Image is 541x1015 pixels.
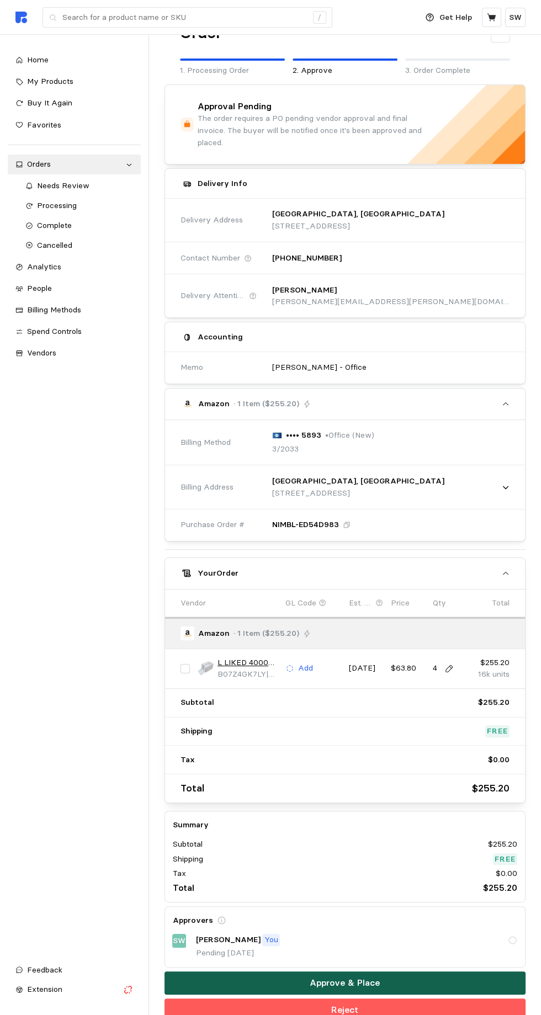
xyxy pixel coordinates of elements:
p: $0.00 [488,754,510,766]
span: Billing Address [181,481,234,493]
span: Feedback [27,965,62,975]
p: Tax [173,868,186,880]
p: •••• 5893 [286,429,321,442]
p: $255.20 [478,697,510,709]
span: Processing [37,200,77,210]
p: $255.20 [488,838,517,851]
button: Feedback [8,960,141,980]
p: NIMBL-ED54D983 [272,519,339,531]
p: [PERSON_NAME] - Office [272,362,367,374]
span: Billing Methods [27,305,81,315]
h5: Accounting [198,331,243,343]
a: Orders [8,155,141,174]
p: 1. Processing Order [180,65,285,77]
span: Billing Method [181,437,231,449]
p: Amazon [198,628,230,640]
span: My Products [27,76,73,86]
span: Vendors [27,348,56,358]
span: Spend Controls [27,326,82,336]
p: Get Help [439,12,472,24]
a: Vendors [8,343,141,363]
p: 16k units [475,668,510,681]
p: $0.00 [496,868,517,880]
div: / [313,11,326,24]
button: SW [505,8,526,27]
p: [PHONE_NUMBER] [272,252,342,264]
p: • Office (New) [325,429,374,442]
h5: Summary [173,819,518,831]
a: Favorites [8,115,141,135]
span: Complete [37,220,72,230]
p: · 1 Item ($255.20) [234,398,299,410]
p: Total [181,780,204,796]
p: The order requires a PO pending vendor approval and final invoice. The buyer will be notified onc... [198,113,427,148]
p: [STREET_ADDRESS] [272,220,444,232]
p: Free [495,853,516,865]
div: Orders [27,158,121,171]
h5: Delivery Info [198,178,247,189]
p: You [264,934,278,946]
a: People [8,279,141,299]
p: $63.80 [391,662,425,674]
p: Free [487,725,508,737]
span: Favorites [27,120,61,130]
span: Delivery Address [181,214,243,226]
a: Analytics [8,257,141,277]
p: 3. Order Complete [405,65,510,77]
a: Buy It Again [8,93,141,113]
p: Shipping [173,853,203,865]
span: People [27,283,52,293]
img: 61kZ5mp4iJL.__AC_SX300_SY300_QL70_FMwebp_.jpg [198,661,214,677]
button: Amazon· 1 Item ($255.20) [165,389,526,419]
p: [STREET_ADDRESS] [272,487,444,499]
p: [GEOGRAPHIC_DATA], [GEOGRAPHIC_DATA] [272,475,444,487]
a: Spend Controls [8,322,141,342]
p: Shipping [181,725,213,737]
p: [GEOGRAPHIC_DATA], [GEOGRAPHIC_DATA] [272,208,444,220]
a: Complete [18,216,141,236]
p: · 1 Item ($255.20) [234,628,299,640]
p: Pending [DATE] [196,947,518,959]
p: Est. Delivery [349,597,374,609]
p: Total [492,597,510,609]
span: Purchase Order # [181,519,245,531]
img: svg%3e [272,432,282,439]
p: SW [173,935,185,947]
span: Memo [181,362,203,374]
p: $255.20 [475,657,510,669]
p: Subtotal [173,838,203,851]
span: Home [27,55,49,65]
p: [PERSON_NAME] [272,284,337,296]
div: Amazon· 1 Item ($255.20) [165,420,526,541]
a: L LIKED 4000 Labels Fanfold 4" x 6" Direct Thermal Labels, with Perforated line for Thermal Print... [218,657,278,669]
p: GL Code [285,597,316,609]
p: [PERSON_NAME] [196,934,261,946]
a: Home [8,50,141,70]
div: YourOrder [165,589,526,803]
a: Cancelled [18,236,141,256]
button: YourOrder [165,558,526,589]
p: 4 [433,662,437,674]
a: Processing [18,196,141,216]
p: Price [391,597,410,609]
span: Extension [27,984,62,994]
h5: Approvers [173,915,213,926]
span: Contact Number [181,252,240,264]
p: Vendor [181,597,206,609]
a: My Products [8,72,141,92]
span: Needs Review [37,180,89,190]
p: SW [509,12,522,24]
span: Buy It Again [27,98,72,108]
p: Total [173,881,194,895]
span: Analytics [27,262,61,272]
a: Needs Review [18,176,141,196]
button: Get Help [419,7,479,28]
p: [PERSON_NAME][EMAIL_ADDRESS][PERSON_NAME][DOMAIN_NAME] [272,296,510,308]
h4: Approval Pending [198,100,272,113]
p: Add [298,662,313,674]
span: B07Z4GK7LY [218,669,266,679]
p: Tax [181,754,195,766]
p: $255.20 [472,780,510,796]
button: Approve & Place [165,971,526,995]
input: Search for a product name or SKU [62,8,307,28]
